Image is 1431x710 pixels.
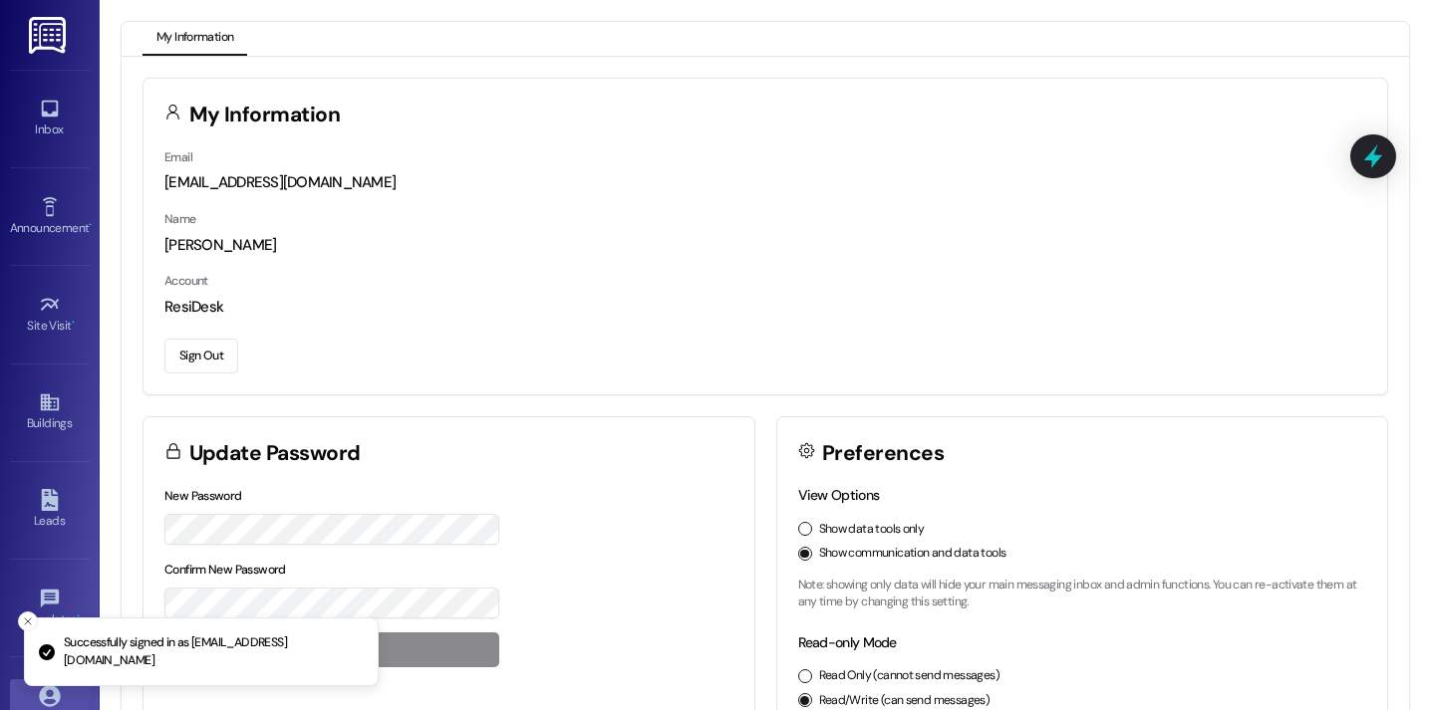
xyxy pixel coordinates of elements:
[798,633,897,651] label: Read-only Mode
[64,634,362,669] p: Successfully signed in as [EMAIL_ADDRESS][DOMAIN_NAME]
[798,486,880,504] label: View Options
[798,577,1367,611] p: Note: showing only data will hide your main messaging inbox and admin functions. You can re-activ...
[164,235,1366,256] div: [PERSON_NAME]
[10,288,90,342] a: Site Visit •
[10,483,90,537] a: Leads
[822,443,944,464] h3: Preferences
[819,521,925,539] label: Show data tools only
[18,611,38,631] button: Close toast
[164,562,286,578] label: Confirm New Password
[164,149,192,165] label: Email
[189,443,361,464] h3: Update Password
[819,692,991,710] label: Read/Write (can send messages)
[819,545,1006,563] label: Show communication and data tools
[72,316,75,330] span: •
[164,339,238,373] button: Sign Out
[189,105,341,125] h3: My Information
[29,17,70,54] img: ResiDesk Logo
[164,172,1366,193] div: [EMAIL_ADDRESS][DOMAIN_NAME]
[164,273,208,289] label: Account
[143,22,247,56] button: My Information
[164,297,1366,318] div: ResiDesk
[164,488,242,504] label: New Password
[10,92,90,145] a: Inbox
[89,218,92,232] span: •
[819,667,1000,685] label: Read Only (cannot send messages)
[10,582,90,635] a: Templates •
[164,211,196,227] label: Name
[10,385,90,439] a: Buildings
